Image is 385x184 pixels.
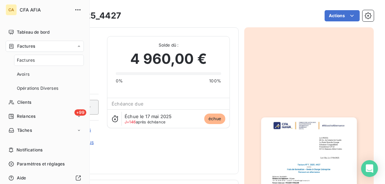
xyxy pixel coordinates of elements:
span: Opérations Diverses [17,85,58,91]
span: Tâches [17,127,32,134]
span: Clients [17,99,31,105]
span: après échéance [125,120,165,124]
a: Aide [6,172,84,184]
span: Avoirs [17,71,29,77]
span: Aide [17,175,26,181]
span: Factures [17,43,35,49]
button: Actions [325,10,360,21]
span: +99 [74,109,86,116]
span: 0% [116,78,123,84]
span: CFA AFIA [20,7,70,13]
span: Tableau de bord [17,29,49,35]
span: Notifications [16,147,42,153]
span: Échue le 17 mai 2025 [125,114,172,119]
span: J+146 [125,120,136,124]
span: Paramètres et réglages [17,161,65,167]
div: Open Intercom Messenger [361,160,378,177]
span: 100% [209,78,221,84]
div: CA [6,4,17,15]
span: échue [204,114,225,124]
span: Échéance due [112,101,144,107]
span: Solde dû : [116,42,221,48]
span: Relances [17,113,35,120]
span: Factures [17,57,35,63]
span: 4 960,00 € [130,48,207,69]
h3: F_2025_4427 [66,9,121,22]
